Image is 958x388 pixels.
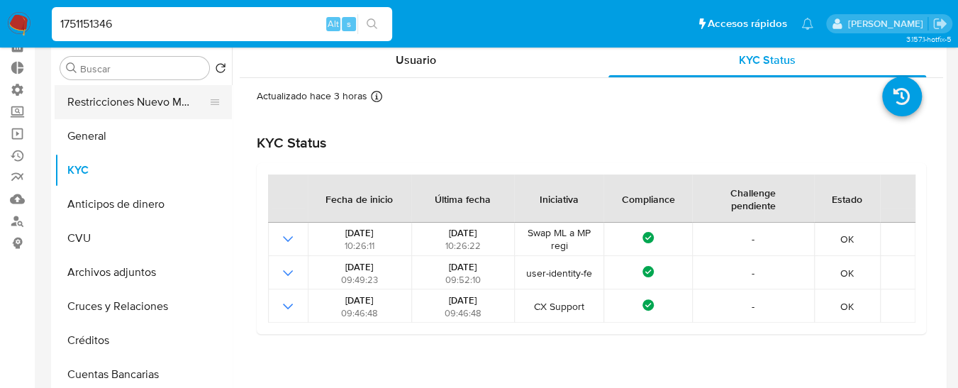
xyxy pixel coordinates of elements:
button: KYC [55,153,232,187]
button: Archivos adjuntos [55,255,232,289]
button: Anticipos de dinero [55,187,232,221]
button: Buscar [66,62,77,74]
input: Buscar usuario o caso... [52,15,392,33]
p: Actualizado hace 3 horas [257,89,367,103]
input: Buscar [80,62,204,75]
span: KYC Status [739,52,796,68]
a: Salir [932,16,947,31]
span: Alt [328,17,339,31]
button: General [55,119,232,153]
button: CVU [55,221,232,255]
button: search-icon [357,14,386,34]
span: s [347,17,351,31]
span: Accesos rápidos [708,16,787,31]
button: Restricciones Nuevo Mundo [55,85,221,119]
span: Usuario [396,52,436,68]
button: Volver al orden por defecto [215,62,226,78]
span: 3.157.1-hotfix-5 [906,33,951,45]
button: Créditos [55,323,232,357]
p: zoe.breuer@mercadolibre.com [847,17,928,31]
a: Notificaciones [801,18,813,30]
button: Cruces y Relaciones [55,289,232,323]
